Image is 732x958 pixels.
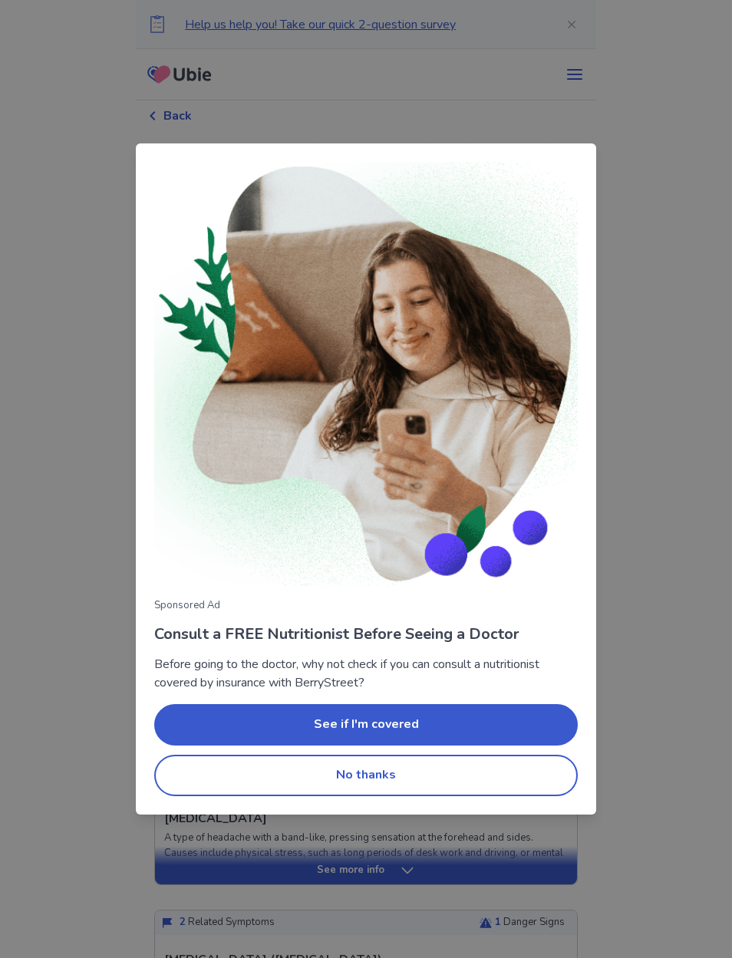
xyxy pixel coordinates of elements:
[154,598,578,614] p: Sponsored Ad
[154,623,578,646] p: Consult a FREE Nutritionist Before Seeing a Doctor
[154,755,578,796] button: No thanks
[154,704,578,746] button: See if I'm covered
[154,655,578,692] p: Before going to the doctor, why not check if you can consult a nutritionist covered by insurance ...
[154,162,578,586] img: Woman consulting with nutritionist on phone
